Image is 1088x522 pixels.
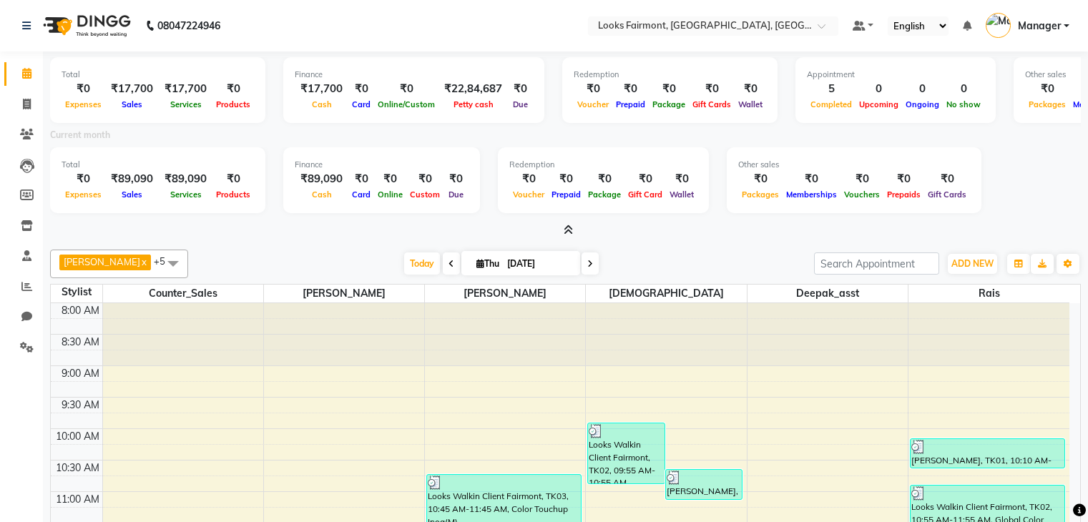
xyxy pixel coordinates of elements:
span: Services [167,99,205,109]
div: [PERSON_NAME], TK01, 10:10 AM-10:40 AM, K Wash Shampoo(F) [911,439,1064,468]
span: Expenses [62,189,105,200]
span: Wallet [666,189,697,200]
div: 0 [902,81,943,97]
div: ₹0 [612,81,649,97]
span: Package [584,189,624,200]
span: Prepaids [883,189,924,200]
span: Due [509,99,531,109]
div: Appointment [807,69,984,81]
div: ₹17,700 [295,81,348,97]
div: Looks Walkin Client Fairmont, TK02, 09:55 AM-10:55 AM, Upperlip Threading,Eyebrows [588,423,664,483]
span: Card [348,99,374,109]
div: ₹0 [738,171,783,187]
div: ₹0 [374,171,406,187]
div: Total [62,159,254,171]
div: ₹89,090 [159,171,212,187]
span: Prepaid [612,99,649,109]
div: Other sales [738,159,970,171]
div: ₹0 [509,171,548,187]
div: 10:30 AM [53,461,102,476]
span: Sales [118,189,146,200]
span: [PERSON_NAME] [64,256,140,267]
button: ADD NEW [948,254,997,274]
span: Package [649,99,689,109]
span: Packages [738,189,783,200]
span: Packages [1025,99,1069,109]
span: Completed [807,99,856,109]
div: Total [62,69,254,81]
div: ₹0 [1025,81,1069,97]
img: logo [36,6,134,46]
span: Counter_Sales [103,285,263,302]
span: ADD NEW [951,258,994,269]
span: Vouchers [840,189,883,200]
span: Expenses [62,99,105,109]
div: ₹0 [584,171,624,187]
div: ₹0 [883,171,924,187]
span: Ongoing [902,99,943,109]
span: Deepak_asst [748,285,908,302]
label: Current month [50,129,110,142]
div: ₹0 [624,171,666,187]
span: Voucher [509,189,548,200]
div: ₹0 [374,81,438,97]
span: Gift Cards [924,189,970,200]
div: ₹22,84,687 [438,81,508,97]
div: ₹0 [924,171,970,187]
span: Rais [908,285,1069,302]
div: 8:00 AM [59,303,102,318]
div: ₹0 [348,81,374,97]
div: 11:00 AM [53,492,102,507]
a: x [140,256,147,267]
span: Services [167,189,205,200]
span: Gift Card [624,189,666,200]
div: ₹89,090 [105,171,159,187]
span: Gift Cards [689,99,735,109]
span: Voucher [574,99,612,109]
div: 9:30 AM [59,398,102,413]
div: ₹0 [62,81,105,97]
div: ₹0 [574,81,612,97]
div: [PERSON_NAME], TK01, 10:40 AM-11:10 AM, Upperlip Threading [666,470,742,499]
div: ₹0 [443,171,469,187]
div: 0 [856,81,902,97]
div: ₹0 [348,171,374,187]
div: Redemption [574,69,766,81]
span: No show [943,99,984,109]
span: Sales [118,99,146,109]
span: Thu [473,258,503,269]
div: ₹0 [666,171,697,187]
span: Products [212,189,254,200]
div: ₹0 [62,171,105,187]
span: Prepaid [548,189,584,200]
div: ₹0 [840,171,883,187]
div: ₹0 [689,81,735,97]
div: Stylist [51,285,102,300]
div: ₹0 [212,81,254,97]
span: Upcoming [856,99,902,109]
div: ₹0 [735,81,766,97]
span: Products [212,99,254,109]
div: ₹17,700 [105,81,159,97]
span: Today [404,252,440,275]
div: 0 [943,81,984,97]
b: 08047224946 [157,6,220,46]
div: 8:30 AM [59,335,102,350]
div: ₹0 [508,81,533,97]
div: Redemption [509,159,697,171]
span: Manager [1018,19,1061,34]
span: Wallet [735,99,766,109]
div: ₹0 [649,81,689,97]
span: [DEMOGRAPHIC_DATA] [586,285,746,302]
div: 9:00 AM [59,366,102,381]
input: 2025-09-04 [503,253,574,275]
span: [PERSON_NAME] [425,285,585,302]
div: ₹17,700 [159,81,212,97]
span: +5 [154,255,176,267]
span: Card [348,189,374,200]
span: Cash [308,99,335,109]
span: [PERSON_NAME] [264,285,424,302]
span: Due [445,189,467,200]
span: Cash [308,189,335,200]
div: ₹0 [548,171,584,187]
